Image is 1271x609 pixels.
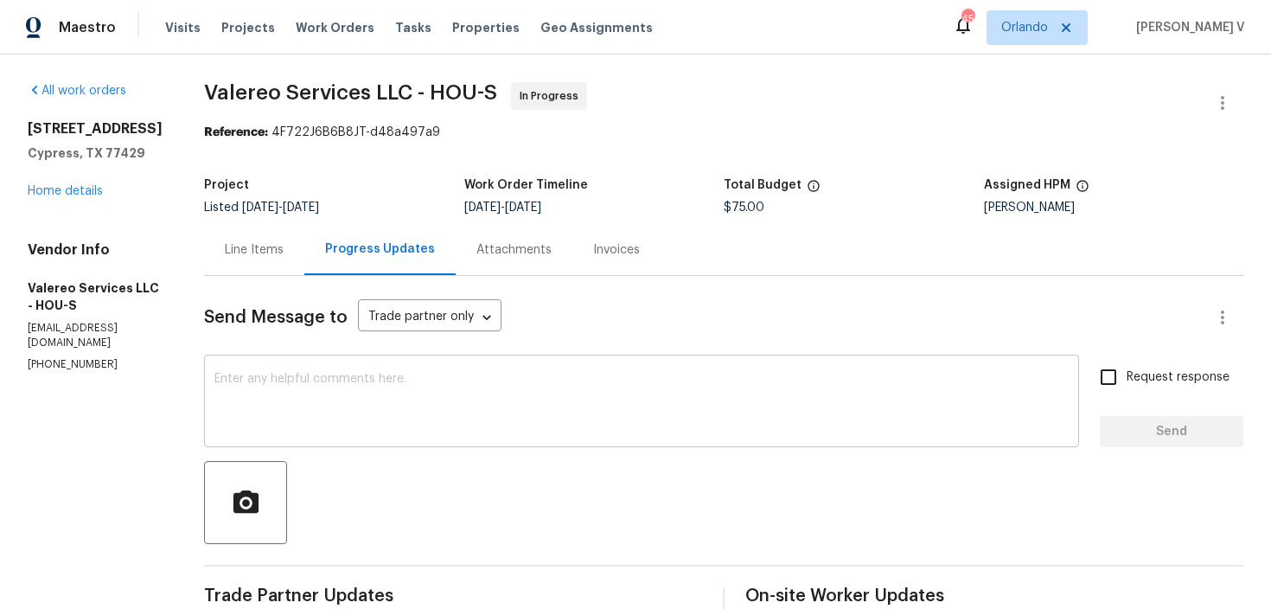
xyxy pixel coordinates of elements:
span: Work Orders [296,19,374,36]
div: 45 [961,10,974,28]
span: - [242,202,319,214]
b: Reference: [204,126,268,138]
span: [DATE] [283,202,319,214]
span: [DATE] [505,202,541,214]
h2: [STREET_ADDRESS] [28,120,163,138]
h4: Vendor Info [28,241,163,259]
span: Properties [452,19,520,36]
div: Trade partner only [358,304,501,332]
span: Geo Assignments [540,19,653,36]
div: Line Items [225,241,284,259]
span: Orlando [1001,19,1048,36]
a: All work orders [28,85,126,97]
div: Attachments [476,241,552,259]
span: Listed [204,202,319,214]
span: - [464,202,541,214]
span: Visits [165,19,201,36]
span: $75.00 [724,202,764,214]
span: [DATE] [464,202,501,214]
h5: Project [204,179,249,191]
span: Projects [221,19,275,36]
div: Progress Updates [325,240,435,258]
a: Home details [28,185,103,197]
span: Tasks [395,22,431,34]
span: Maestro [59,19,116,36]
h5: Cypress, TX 77429 [28,144,163,162]
div: [PERSON_NAME] [984,202,1244,214]
p: [EMAIL_ADDRESS][DOMAIN_NAME] [28,321,163,350]
span: On-site Worker Updates [745,587,1243,605]
div: Invoices [593,241,640,259]
span: The total cost of line items that have been proposed by Opendoor. This sum includes line items th... [807,179,821,202]
h5: Total Budget [724,179,802,191]
span: In Progress [520,87,585,105]
span: Send Message to [204,309,348,326]
div: 4F722J6B6B8JT-d48a497a9 [204,124,1243,141]
span: Request response [1127,369,1229,387]
span: [DATE] [242,202,278,214]
h5: Work Order Timeline [464,179,588,191]
span: The hpm assigned to this work order. [1076,179,1089,202]
h5: Assigned HPM [984,179,1070,191]
h5: Valereo Services LLC - HOU-S [28,279,163,314]
span: Valereo Services LLC - HOU-S [204,82,497,103]
p: [PHONE_NUMBER] [28,357,163,372]
span: Trade Partner Updates [204,587,702,605]
span: [PERSON_NAME] V [1129,19,1245,36]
